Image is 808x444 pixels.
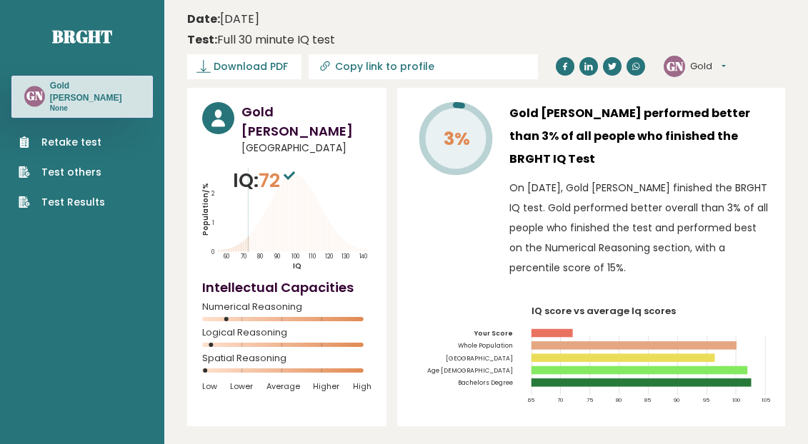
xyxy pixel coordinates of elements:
[458,342,513,350] tspan: Whole Population
[241,252,246,261] tspan: 70
[259,167,299,193] span: 72
[230,381,253,391] span: Lower
[241,141,371,156] span: [GEOGRAPHIC_DATA]
[52,25,112,48] a: Brght
[704,396,710,404] tspan: 95
[509,178,770,278] p: On [DATE], Gold [PERSON_NAME] finished the BRGHT IQ test. Gold performed better overall than 3% o...
[557,396,563,404] tspan: 70
[19,165,105,180] a: Test others
[211,189,215,198] tspan: 2
[212,218,214,227] tspan: 1
[241,102,371,141] h3: Gold [PERSON_NAME]
[528,396,534,404] tspan: 65
[187,11,259,28] time: [DATE]
[187,11,220,27] b: Date:
[446,354,513,363] tspan: [GEOGRAPHIC_DATA]
[674,396,680,404] tspan: 90
[258,252,264,261] tspan: 80
[353,381,371,391] span: High
[187,31,217,48] b: Test:
[587,396,593,404] tspan: 75
[444,126,470,151] tspan: 3%
[19,135,105,150] a: Retake test
[532,304,677,318] tspan: IQ score vs average Iq scores
[291,252,299,261] tspan: 100
[293,261,301,271] tspan: IQ
[211,248,214,257] tspan: 0
[645,396,652,404] tspan: 85
[733,396,741,404] tspan: 100
[202,304,371,310] span: Numerical Reasoning
[50,104,140,113] p: None
[667,58,684,74] text: GN
[214,59,288,74] span: Download PDF
[187,54,301,79] a: Download PDF
[187,31,335,49] div: Full 30 minute IQ test
[342,252,350,261] tspan: 130
[202,330,371,335] span: Logical Reasoning
[427,366,513,375] tspan: Age [DEMOGRAPHIC_DATA]
[458,379,513,388] tspan: Bachelors Degree
[202,381,217,391] span: Low
[616,396,622,404] tspan: 80
[309,252,316,261] tspan: 110
[509,102,770,171] h3: Gold [PERSON_NAME] performed better than 3% of all people who finished the BRGHT IQ Test
[474,329,513,338] tspan: Your Score
[359,252,368,261] tspan: 140
[19,195,105,210] a: Test Results
[690,59,726,74] button: Gold
[224,252,229,261] tspan: 60
[201,183,210,236] tspan: Population/%
[266,381,300,391] span: Average
[325,252,333,261] tspan: 120
[762,396,771,404] tspan: 105
[233,166,299,195] p: IQ:
[274,252,280,261] tspan: 90
[26,89,43,104] text: GN
[202,278,371,297] h4: Intellectual Capacities
[50,80,140,104] h3: Gold [PERSON_NAME]
[202,355,371,361] span: Spatial Reasoning
[313,381,339,391] span: Higher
